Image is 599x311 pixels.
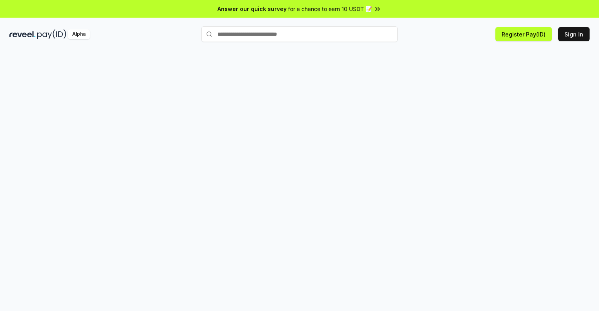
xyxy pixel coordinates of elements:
[495,27,552,41] button: Register Pay(ID)
[9,29,36,39] img: reveel_dark
[37,29,66,39] img: pay_id
[558,27,590,41] button: Sign In
[68,29,90,39] div: Alpha
[217,5,287,13] span: Answer our quick survey
[288,5,372,13] span: for a chance to earn 10 USDT 📝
